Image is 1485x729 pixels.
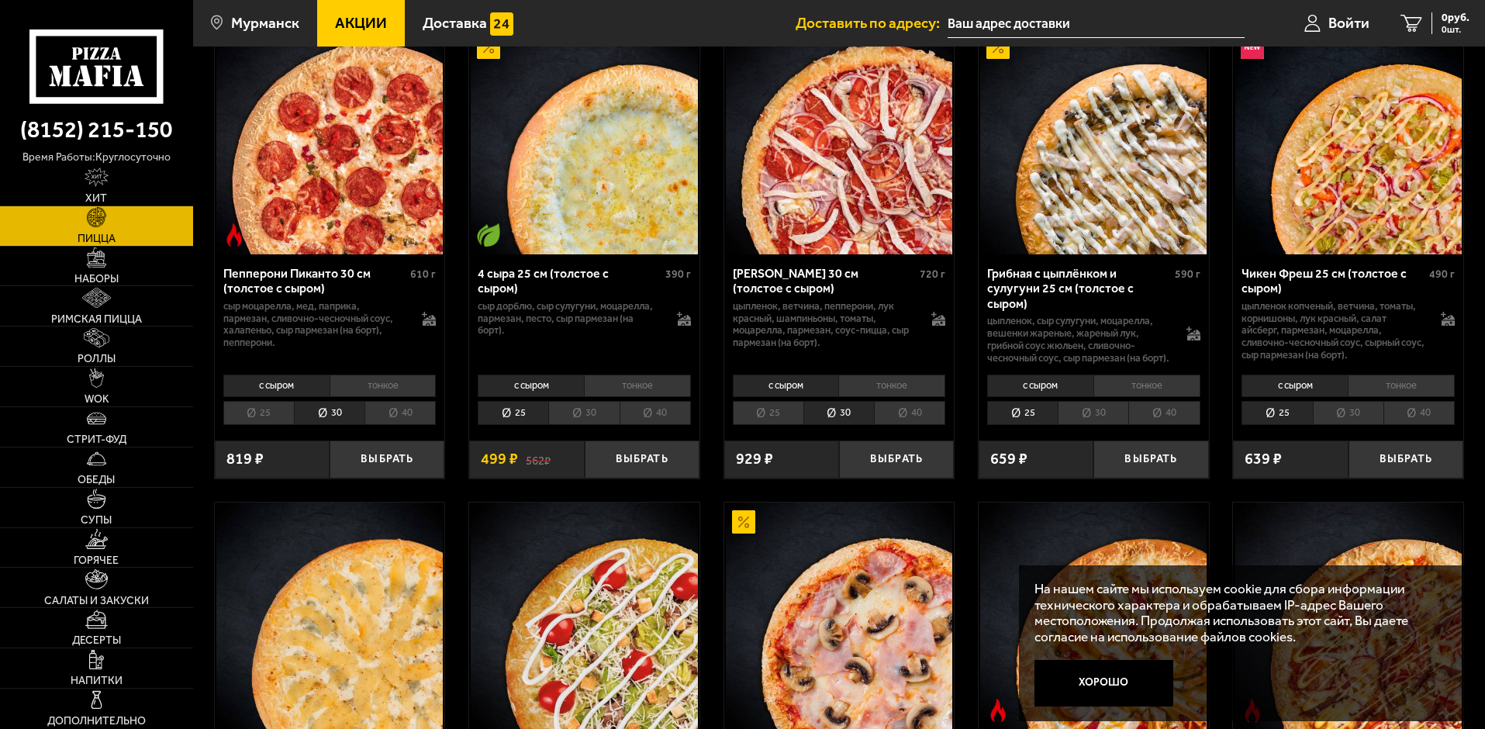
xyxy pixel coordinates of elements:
button: Выбрать [330,441,444,479]
a: Груша горгондзола 25 см (толстое с сыром) [215,503,445,729]
img: Чикен Фреш 25 см (толстое с сыром) [1235,28,1462,254]
span: Мурманск [231,16,299,30]
span: Напитки [71,675,123,686]
button: Хорошо [1034,660,1174,707]
span: Обеды [78,475,115,485]
span: Наборы [74,274,119,285]
div: Чикен Фреш 25 см (толстое с сыром) [1242,266,1425,295]
img: Вегетарианское блюдо [477,223,500,247]
div: [PERSON_NAME] 30 см (толстое с сыром) [733,266,917,295]
button: Выбрать [839,441,954,479]
a: НовинкаЧикен Фреш 25 см (толстое с сыром) [1233,28,1463,254]
span: 659 ₽ [990,451,1027,467]
span: Доставить по адресу: [796,16,948,30]
p: сыр дорблю, сыр сулугуни, моцарелла, пармезан, песто, сыр пармезан (на борт). [478,300,661,337]
input: Ваш адрес доставки [948,9,1245,38]
p: цыпленок копченый, ветчина, томаты, корнишоны, лук красный, салат айсберг, пармезан, моцарелла, с... [1242,300,1425,362]
li: 30 [294,401,364,425]
div: Грибная с цыплёнком и сулугуни 25 см (толстое с сыром) [987,266,1171,310]
button: Выбрать [585,441,699,479]
span: Акции [335,16,387,30]
li: 25 [478,401,548,425]
span: 0 руб. [1442,12,1469,23]
li: 30 [1058,401,1128,425]
span: Дополнительно [47,716,146,727]
li: 40 [620,401,691,425]
a: Острое блюдоФермерская 25 см (толстое с сыром) [979,503,1209,729]
span: 819 ₽ [226,451,264,467]
img: Акционный [732,510,755,534]
span: Войти [1328,16,1369,30]
img: 15daf4d41897b9f0e9f617042186c801.svg [490,12,513,36]
img: 4 сыра 25 см (толстое с сыром) [471,28,697,254]
span: Доставка [423,16,487,30]
li: 40 [364,401,436,425]
li: тонкое [584,375,691,396]
img: Острое блюдо [223,223,246,247]
p: цыпленок, сыр сулугуни, моцарелла, вешенки жареные, жареный лук, грибной соус Жюльен, сливочно-че... [987,315,1171,364]
span: WOK [85,394,109,405]
li: 25 [223,401,294,425]
img: Острое блюдо [986,699,1010,722]
span: Роллы [78,354,116,364]
img: Акционный [986,36,1010,59]
span: Римская пицца [51,314,142,325]
div: Пепперони Пиканто 30 см (толстое с сыром) [223,266,407,295]
img: Груша горгондзола 25 см (толстое с сыром) [216,503,443,729]
span: 490 г [1429,268,1455,281]
a: Острое блюдоПиццбург 25 см (толстое с сыром) [1233,503,1463,729]
li: с сыром [1242,375,1348,396]
button: Выбрать [1349,441,1463,479]
a: АкционныйГрибная с цыплёнком и сулугуни 25 см (толстое с сыром) [979,28,1209,254]
a: АкционныйПрошутто Фунги 25 см (толстое с сыром) [724,503,955,729]
li: 40 [1128,401,1200,425]
span: 590 г [1175,268,1200,281]
span: Стрит-фуд [67,434,126,445]
s: 562 ₽ [526,451,551,467]
li: 25 [987,401,1058,425]
span: 390 г [665,268,691,281]
span: Десерты [72,635,121,646]
span: Хит [85,193,107,204]
li: 25 [733,401,803,425]
span: 0 шт. [1442,25,1469,34]
img: Акционный [477,36,500,59]
a: Петровская 30 см (толстое с сыром) [724,28,955,254]
img: Грибная с цыплёнком и сулугуни 25 см (толстое с сыром) [980,28,1207,254]
span: 929 ₽ [736,451,773,467]
p: цыпленок, ветчина, пепперони, лук красный, шампиньоны, томаты, моцарелла, пармезан, соус-пицца, с... [733,300,917,350]
span: 639 ₽ [1245,451,1282,467]
span: 499 ₽ [481,451,518,467]
span: 610 г [410,268,436,281]
button: Выбрать [1093,441,1208,479]
li: с сыром [223,375,330,396]
div: 4 сыра 25 см (толстое с сыром) [478,266,661,295]
li: 40 [1383,401,1455,425]
a: Острое блюдоПепперони Пиканто 30 см (толстое с сыром) [215,28,445,254]
li: тонкое [838,375,945,396]
span: Супы [81,515,112,526]
li: 30 [803,401,874,425]
span: 720 г [920,268,945,281]
img: Прошутто Фунги 25 см (толстое с сыром) [726,503,952,729]
p: сыр Моцарелла, мед, паприка, пармезан, сливочно-чесночный соус, халапеньо, сыр пармезан (на борт)... [223,300,407,350]
span: Салаты и закуски [44,596,149,606]
img: Фермерская 25 см (толстое с сыром) [980,503,1207,729]
img: Петровская 30 см (толстое с сыром) [726,28,952,254]
li: 30 [1313,401,1383,425]
a: Цезарь 25 см (толстое с сыром) [469,503,699,729]
li: тонкое [1093,375,1200,396]
li: с сыром [733,375,839,396]
a: АкционныйВегетарианское блюдо4 сыра 25 см (толстое с сыром) [469,28,699,254]
img: Пиццбург 25 см (толстое с сыром) [1235,503,1462,729]
img: Пепперони Пиканто 30 см (толстое с сыром) [216,28,443,254]
img: Цезарь 25 см (толстое с сыром) [471,503,697,729]
img: Новинка [1241,36,1264,59]
li: с сыром [987,375,1093,396]
li: тонкое [1348,375,1455,396]
li: 25 [1242,401,1312,425]
li: 30 [548,401,619,425]
span: Пицца [78,233,116,244]
li: с сыром [478,375,584,396]
p: На нашем сайте мы используем cookie для сбора информации технического характера и обрабатываем IP... [1034,581,1440,645]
